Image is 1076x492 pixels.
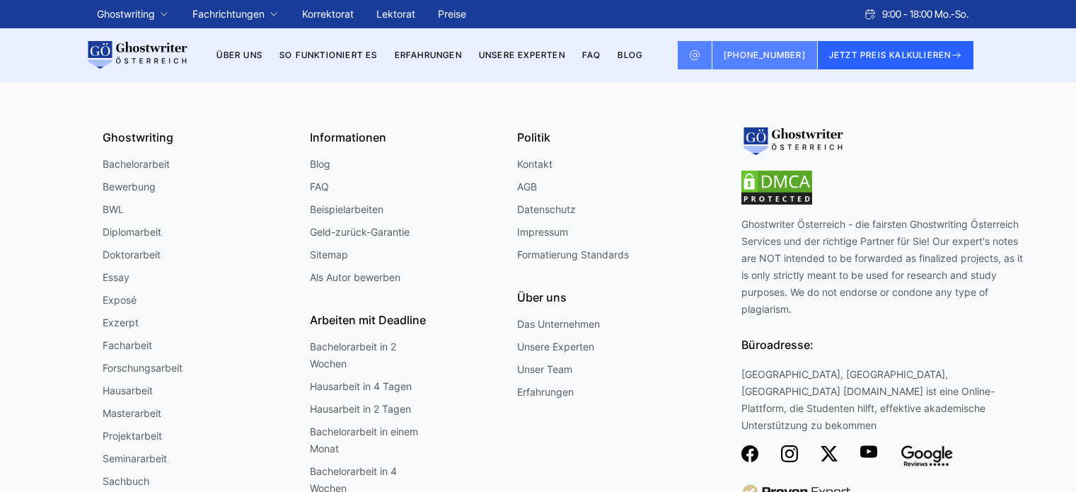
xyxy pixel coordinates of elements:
img: dmca [741,171,812,205]
a: Datenschutz [517,201,576,218]
a: Geld-zurück-Garantie [310,224,410,241]
a: Über uns [216,50,262,60]
a: Erfahrungen [517,384,574,401]
img: Email [689,50,700,61]
img: logo wirschreiben [86,41,187,69]
a: Forschungsarbeit [103,360,183,377]
div: Ghostwriting [103,127,299,147]
a: Exposé [103,292,137,309]
span: [PHONE_NUMBER] [724,50,806,60]
img: Lozenge (1) [860,445,877,458]
a: Bachelorarbeit in 2 Wochen [310,338,423,372]
a: Exzerpt [103,314,139,331]
div: Informationen [310,127,506,147]
a: BWL [103,201,124,218]
a: AGB [517,178,537,195]
a: Formatierung Standards [517,246,629,263]
a: Ghostwriting [97,6,155,23]
a: Masterarbeit [103,405,161,422]
div: Arbeiten mit Deadline [310,310,506,330]
a: Fachrichtungen [192,6,265,23]
img: Social Networks (6) [741,445,758,462]
div: Politik [517,127,713,147]
a: Lektorat [376,8,415,20]
a: Seminararbeit [103,450,167,467]
a: Facharbeit [103,337,152,354]
a: Sachbuch [103,473,149,490]
button: JETZT PREIS KALKULIEREN [818,41,974,69]
a: Sitemap [310,246,348,263]
a: BLOG [618,50,642,60]
a: Hausarbeit [103,382,153,399]
a: Hausarbeit in 4 Tagen [310,378,412,395]
img: white [900,445,953,467]
a: Impressum [517,224,568,241]
a: Unsere Experten [517,338,594,355]
a: Preise [438,8,466,20]
a: Unser Team [517,361,572,378]
a: Blog [310,156,330,173]
a: Unsere Experten [479,50,565,60]
a: So funktioniert es [279,50,378,60]
a: Kontakt [517,156,553,173]
a: FAQ [310,178,329,195]
a: Bewerbung [103,178,156,195]
a: Diplomarbeit [103,224,161,241]
img: Schedule [864,8,877,20]
img: Social Networks (7) [821,445,838,462]
a: FAQ [582,50,601,60]
a: Als Autor bewerben [310,269,400,286]
a: Das Unternehmen [517,316,600,333]
a: Doktorarbeit [103,246,161,263]
a: Projektarbeit [103,428,162,445]
div: Über uns [517,287,713,307]
a: Erfahrungen [395,50,462,60]
a: Hausarbeit in 2 Tagen [310,401,411,418]
div: Ghostwriter Österreich - die fairsten Ghostwriting Österreich Services und der richtige Partner f... [741,216,1024,445]
a: Bachelorarbeit [103,156,170,173]
img: Group (11) [781,445,798,462]
img: logo-footer [741,127,843,156]
span: 9:00 - 18:00 Mo.-So. [882,6,968,23]
a: Bachelorarbeit in einem Monat [310,423,423,457]
a: Beispielarbeiten [310,201,383,218]
a: [PHONE_NUMBER] [712,41,818,69]
a: Essay [103,269,129,286]
a: Korrektorat [302,8,354,20]
div: Büroadresse: [741,318,1024,366]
